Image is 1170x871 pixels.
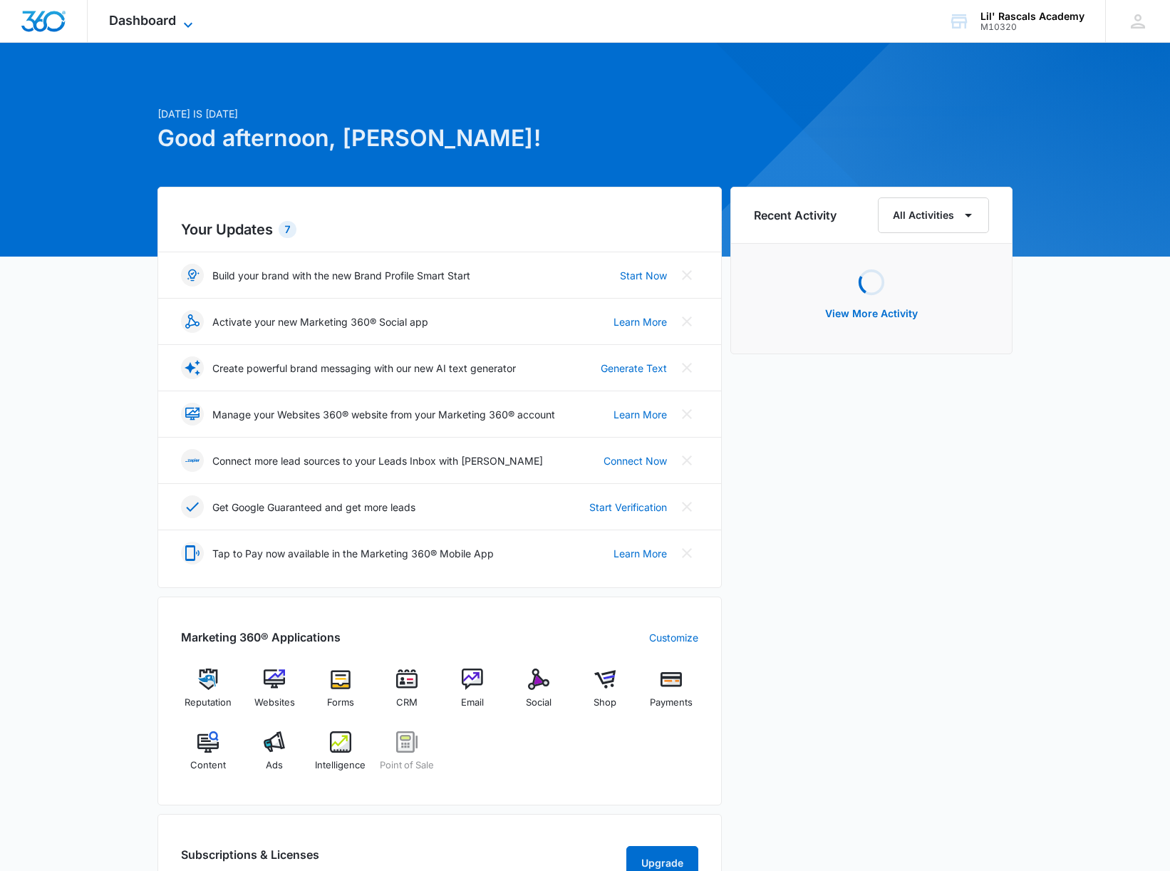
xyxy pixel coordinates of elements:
a: Learn More [614,546,667,561]
a: Connect Now [604,453,667,468]
p: Build your brand with the new Brand Profile Smart Start [212,268,470,283]
span: Websites [254,696,295,710]
a: Social [512,669,566,720]
a: Generate Text [601,361,667,376]
div: account id [980,22,1084,32]
span: Intelligence [315,758,366,773]
a: Forms [314,669,368,720]
p: Create powerful brand messaging with our new AI text generator [212,361,516,376]
a: Learn More [614,407,667,422]
span: Point of Sale [380,758,434,773]
a: Start Now [620,268,667,283]
p: Activate your new Marketing 360® Social app [212,314,428,329]
span: Social [526,696,552,710]
a: Shop [578,669,633,720]
button: Close [675,495,698,518]
a: Customize [649,630,698,645]
span: Shop [594,696,616,710]
a: Ads [247,731,302,783]
h6: Recent Activity [754,207,837,224]
a: Intelligence [314,731,368,783]
h1: Good afternoon, [PERSON_NAME]! [157,121,722,155]
button: Close [675,403,698,426]
h2: Your Updates [181,219,698,240]
div: account name [980,11,1084,22]
p: Tap to Pay now available in the Marketing 360® Mobile App [212,546,494,561]
p: Connect more lead sources to your Leads Inbox with [PERSON_NAME] [212,453,543,468]
button: Close [675,542,698,565]
a: Start Verification [589,500,667,515]
button: All Activities [878,197,989,233]
span: Email [461,696,484,710]
a: Point of Sale [379,731,434,783]
span: Reputation [185,696,232,710]
a: Websites [247,669,302,720]
a: Reputation [181,669,236,720]
span: Payments [650,696,693,710]
button: Close [675,449,698,472]
h2: Marketing 360® Applications [181,629,341,646]
a: CRM [379,669,434,720]
button: Close [675,310,698,333]
button: Close [675,264,698,287]
span: CRM [396,696,418,710]
span: Dashboard [109,13,176,28]
a: Content [181,731,236,783]
span: Forms [327,696,354,710]
p: Get Google Guaranteed and get more leads [212,500,415,515]
a: Email [445,669,500,720]
button: Close [675,356,698,379]
span: Content [190,758,226,773]
span: Ads [266,758,283,773]
button: View More Activity [811,297,932,331]
a: Learn More [614,314,667,329]
div: 7 [279,221,296,238]
a: Payments [643,669,698,720]
p: Manage your Websites 360® website from your Marketing 360® account [212,407,555,422]
p: [DATE] is [DATE] [157,106,722,121]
